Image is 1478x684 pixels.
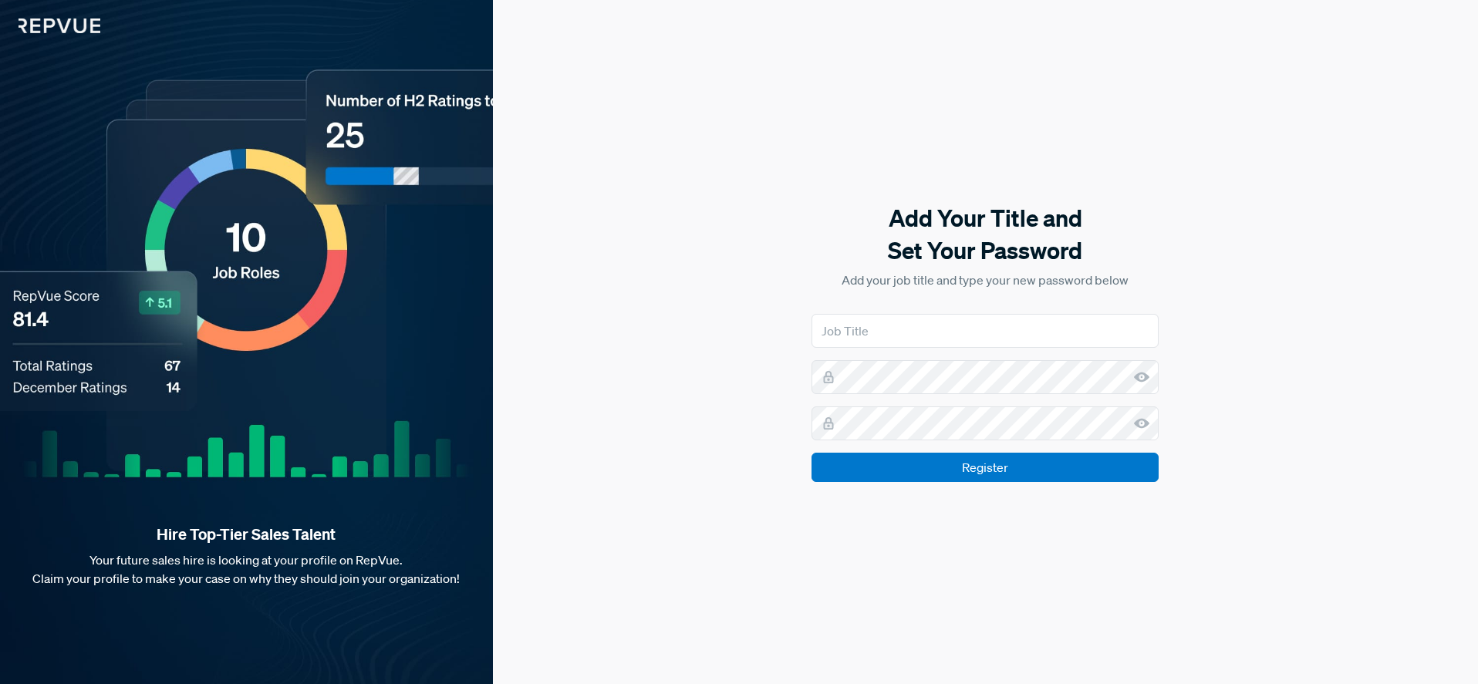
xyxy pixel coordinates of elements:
[812,202,1159,267] h5: Add Your Title and Set Your Password
[812,314,1159,348] input: Job Title
[812,271,1159,289] p: Add your job title and type your new password below
[812,453,1159,482] input: Register
[25,524,468,544] strong: Hire Top-Tier Sales Talent
[25,551,468,588] p: Your future sales hire is looking at your profile on RepVue. Claim your profile to make your case...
